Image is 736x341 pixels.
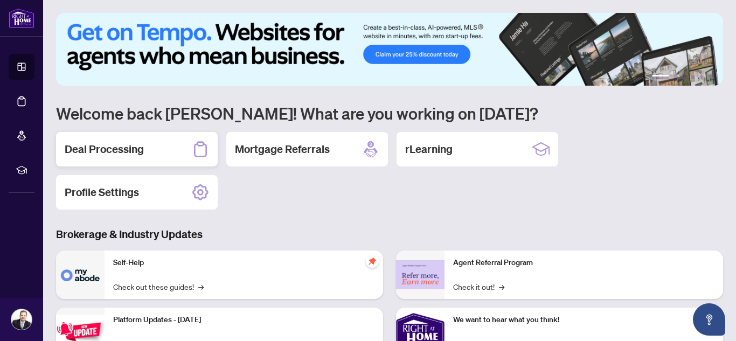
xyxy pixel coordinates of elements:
[499,281,504,293] span: →
[405,142,453,157] h2: rLearning
[113,281,204,293] a: Check out these guides!→
[708,75,712,79] button: 6
[11,309,32,330] img: Profile Icon
[366,255,379,268] span: pushpin
[673,75,678,79] button: 2
[9,8,34,28] img: logo
[65,142,144,157] h2: Deal Processing
[693,303,725,336] button: Open asap
[198,281,204,293] span: →
[453,281,504,293] a: Check it out!→
[652,75,669,79] button: 1
[56,227,723,242] h3: Brokerage & Industry Updates
[113,314,374,326] p: Platform Updates - [DATE]
[56,13,723,86] img: Slide 0
[396,260,445,290] img: Agent Referral Program
[453,257,714,269] p: Agent Referral Program
[453,314,714,326] p: We want to hear what you think!
[56,250,105,299] img: Self-Help
[691,75,695,79] button: 4
[56,103,723,123] h1: Welcome back [PERSON_NAME]! What are you working on [DATE]?
[65,185,139,200] h2: Profile Settings
[699,75,704,79] button: 5
[113,257,374,269] p: Self-Help
[235,142,330,157] h2: Mortgage Referrals
[682,75,686,79] button: 3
